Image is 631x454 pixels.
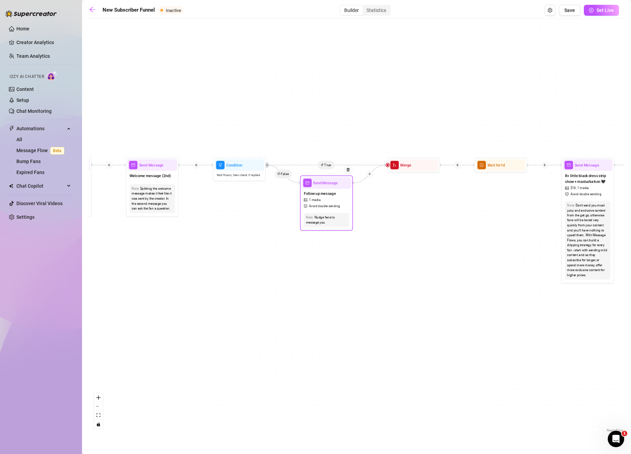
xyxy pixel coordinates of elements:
div: Don't send you most juicy and exclusive content from the get go, otherwise fans will be bored ver... [567,203,608,278]
span: Follow up message [304,191,336,197]
div: clock-circleWait for1d [474,158,527,172]
div: mailSend Message8+ little black dress strip show + masturbation 🖤picture$16,1 mediasafety-certifi... [561,158,614,283]
span: Chat Copilot [16,181,65,191]
span: $ 16 , [570,186,577,191]
div: mailSend MessageWelcome message (2nd)Note:Splitting the welcome message makes it feel like it was... [126,158,178,217]
span: mail [303,179,312,187]
a: Creator Analytics [16,37,71,48]
button: Save Flow [559,5,580,16]
iframe: Intercom live chat [608,431,624,447]
div: Splitting the welcome message makes it feel like it was sent by the creator. In the second messag... [132,186,173,211]
span: Save [564,8,575,13]
span: Izzy AI Chatter [10,74,44,80]
a: React Flow attribution [607,428,623,432]
a: Expired Fans [16,170,44,175]
span: retweet [265,164,268,166]
span: plus [543,163,547,167]
span: plus [456,163,459,167]
span: safety-certificate [565,192,569,196]
a: Chat Monitoring [16,108,52,114]
div: mail [39,158,91,217]
strong: New Subscriber Funnel [103,7,155,13]
span: Avoid double sending [309,204,340,209]
span: Inactive [166,8,181,13]
button: Open Exit Rules [545,5,555,16]
a: Home [16,26,29,31]
a: Message FlowBeta [16,148,67,153]
span: 8+ little black dress strip show + masturbation 🖤 [565,173,610,185]
div: TrashmailSend MessageFollow up messagepicture1 mediasafety-certificateAvoid double sendingNote:Nu... [300,175,353,231]
span: Wait 1 hours, then check if replied [217,173,260,177]
a: arrow-left [89,6,99,14]
span: mail [129,161,137,169]
span: plus [368,172,372,176]
button: fit view [94,411,103,420]
span: arrow-left [89,6,96,13]
span: filter [216,161,225,169]
span: picture [565,186,569,190]
img: AI Chatter [47,71,57,81]
img: Chat Copilot [9,184,13,188]
a: Content [16,86,34,92]
span: 1 media [309,198,321,203]
span: 1 media [577,186,589,191]
g: Edge from fafa4a40-c2a5-4d97-bea9-e86bdc2e3dd7 to a6dfedf9-ba65-4b72-8f37-e1bfbae51f59 [266,165,300,183]
button: zoom out [94,402,103,411]
span: Set Live [596,8,614,13]
span: mail [565,161,573,169]
div: segmented control [340,5,391,16]
span: Beta [50,147,64,155]
div: Statistics [363,5,390,15]
span: Send Message [313,180,338,186]
span: Welcome message (2nd) [130,173,171,179]
img: Trash [346,168,350,172]
a: Discover Viral Videos [16,201,63,206]
span: Send Message [139,162,164,168]
img: logo-BBDzfeDw.svg [5,10,57,17]
span: Automations [16,123,65,134]
div: Builder [340,5,363,15]
span: clock-circle [478,161,486,169]
span: merge [390,161,399,169]
span: thunderbolt [9,126,14,131]
span: Send Message [575,162,599,168]
span: Condition [226,162,243,168]
span: plus [107,163,111,167]
span: Merge [400,162,411,168]
span: safety-certificate [304,204,308,208]
a: Bump Fans [16,159,41,164]
div: React Flow controls [94,393,103,429]
span: plus [194,163,198,167]
button: toggle interactivity [94,420,103,429]
span: picture [304,198,308,202]
a: All [16,137,22,142]
span: play-circle [589,8,594,13]
a: Team Analytics [16,53,50,59]
span: Avoid double sending [570,192,601,197]
span: 1 [622,431,627,436]
button: Set Live [584,5,619,16]
button: zoom in [94,393,103,402]
a: Settings [16,214,35,220]
div: mergeMerge [387,158,440,172]
span: setting [548,8,552,13]
div: Nudge fans to message you [306,215,347,225]
span: Wait for 1d [487,162,505,168]
a: Setup [16,97,29,103]
div: filterConditionWait1hours, then check if replied [213,158,266,181]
